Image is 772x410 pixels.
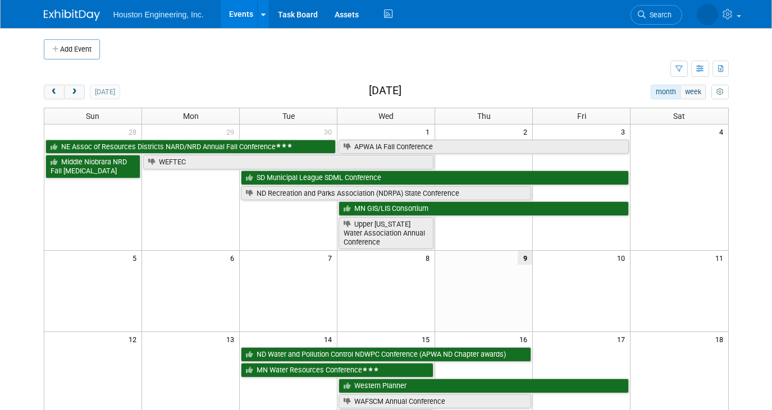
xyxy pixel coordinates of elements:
a: ND Water and Pollution Control NDWPC Conference (APWA ND Chapter awards) [241,347,531,362]
span: 9 [518,251,532,265]
a: SD Municipal League SDML Conference [241,171,629,185]
a: ND Recreation and Parks Association (NDRPA) State Conference [241,186,531,201]
button: week [680,85,706,99]
a: NE Assoc of Resources Districts NARD/NRD Annual Fall Conference [45,140,336,154]
span: Mon [183,112,199,121]
span: 12 [127,332,141,346]
button: next [64,85,85,99]
span: Houston Engineering, Inc. [113,10,204,19]
span: 30 [323,125,337,139]
span: 3 [620,125,630,139]
span: 5 [131,251,141,265]
img: ExhibitDay [44,10,100,21]
span: Search [646,11,671,19]
span: 14 [323,332,337,346]
span: Thu [477,112,491,121]
span: 1 [424,125,435,139]
span: 15 [421,332,435,346]
button: [DATE] [90,85,120,99]
a: WEFTEC [143,155,433,169]
img: Heidi Joarnt [697,4,718,25]
span: 29 [225,125,239,139]
span: Wed [378,112,394,121]
button: Add Event [44,39,100,59]
button: month [651,85,680,99]
span: 4 [718,125,728,139]
span: 11 [714,251,728,265]
button: prev [44,85,65,99]
span: 16 [518,332,532,346]
a: Search [631,5,682,25]
span: 10 [616,251,630,265]
span: 6 [229,251,239,265]
span: Fri [577,112,586,121]
span: 13 [225,332,239,346]
h2: [DATE] [369,85,401,97]
span: 2 [522,125,532,139]
a: Western Planner [339,379,629,393]
a: WAFSCM Annual Conference [339,394,531,409]
span: 17 [616,332,630,346]
span: 18 [714,332,728,346]
a: Upper [US_STATE] Water Association Annual Conference [339,217,433,249]
span: 7 [327,251,337,265]
a: APWA IA Fall Conference [339,140,629,154]
span: Sat [673,112,685,121]
span: 28 [127,125,141,139]
span: Tue [282,112,295,121]
a: MN Water Resources Conference [241,363,433,377]
button: myCustomButton [711,85,728,99]
span: Sun [86,112,99,121]
a: Middle Niobrara NRD Fall [MEDICAL_DATA] [45,155,141,178]
i: Personalize Calendar [716,89,724,96]
span: 8 [424,251,435,265]
a: MN GIS/LIS Consortium [339,201,629,216]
